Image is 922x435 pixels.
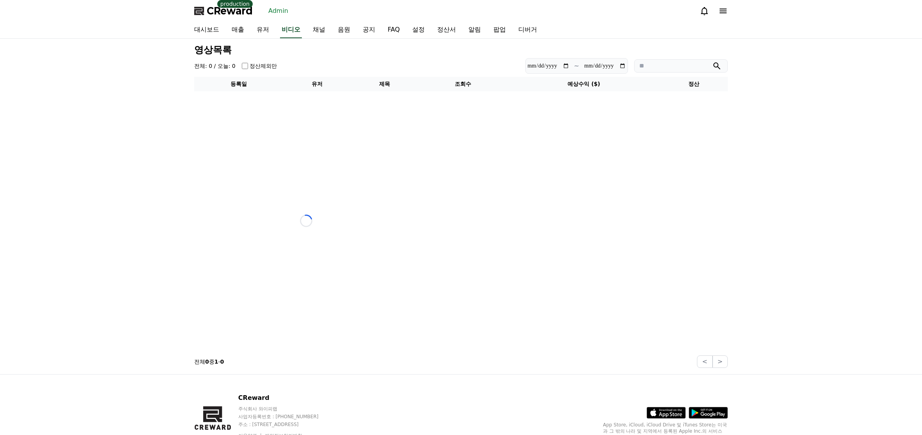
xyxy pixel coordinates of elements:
button: < [697,355,712,368]
h3: 영상목록 [194,45,728,55]
a: 팝업 [487,22,512,38]
th: 유저 [283,77,351,91]
p: 사업자등록번호 : [PHONE_NUMBER] [238,414,375,420]
th: 등록일 [194,77,283,91]
span: CReward [207,5,253,17]
th: 예상수익 ($) [507,77,660,91]
a: 디버거 [512,22,543,38]
a: 비디오 [280,22,302,38]
th: 조회수 [418,77,507,91]
a: 알림 [462,22,487,38]
a: 음원 [332,22,356,38]
a: Admin [265,5,291,17]
p: 주소 : [STREET_ADDRESS] [238,421,375,428]
a: 대시보드 [188,22,225,38]
strong: 0 [205,359,209,365]
p: 전체 중 - [194,358,224,366]
th: 제목 [351,77,418,91]
a: 채널 [307,22,332,38]
label: 정산제외만 [250,62,277,70]
strong: 1 [215,359,218,365]
p: 주식회사 와이피랩 [238,406,375,412]
a: 공지 [356,22,381,38]
h4: 전체: 0 / 오늘: 0 [194,62,236,70]
strong: 0 [220,359,224,365]
a: 설정 [406,22,431,38]
a: 매출 [225,22,250,38]
button: > [713,355,728,368]
p: CReward [238,393,375,403]
a: 유저 [250,22,275,38]
a: 정산서 [431,22,462,38]
p: ~ [574,61,579,71]
a: CReward [194,5,253,17]
a: FAQ [381,22,406,38]
th: 정산 [660,77,728,91]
